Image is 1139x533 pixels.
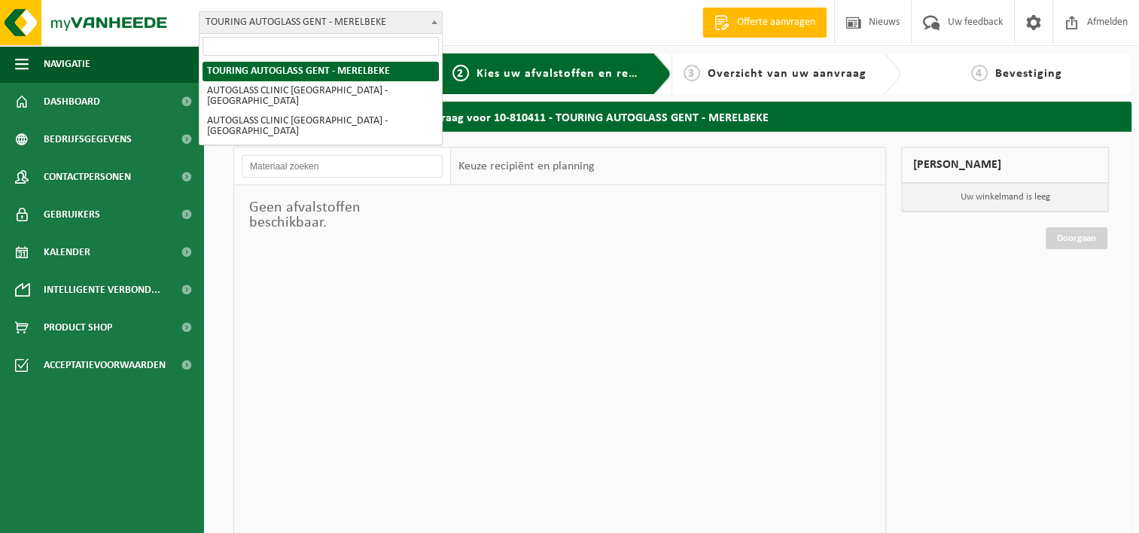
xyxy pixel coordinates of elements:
li: AUTOGLASS CLINIC [GEOGRAPHIC_DATA] - [GEOGRAPHIC_DATA] [203,111,439,142]
span: Kalender [44,233,90,271]
span: TOURING AUTOGLASS GENT - MERELBEKE [199,11,443,34]
span: Contactpersonen [44,158,131,196]
span: Bevestiging [995,68,1062,80]
span: Acceptatievoorwaarden [44,346,166,384]
span: Overzicht van uw aanvraag [708,68,866,80]
p: Uw winkelmand is leeg [902,183,1108,212]
span: 3 [684,65,700,81]
span: Bedrijfsgegevens [44,120,132,158]
span: Intelligente verbond... [44,271,160,309]
span: Navigatie [44,45,90,83]
li: AUTOGLASS CLINIC [GEOGRAPHIC_DATA] - [GEOGRAPHIC_DATA] [203,81,439,111]
span: 4 [971,65,988,81]
li: TOURING AUTOGLASS GENT - MERELBEKE [203,62,439,81]
span: Offerte aanvragen [733,15,819,30]
div: Keuze recipiënt en planning [451,148,601,185]
a: Offerte aanvragen [702,8,827,38]
div: [PERSON_NAME] [901,147,1109,183]
div: Geen afvalstoffen beschikbaar. [234,185,451,245]
span: Kies uw afvalstoffen en recipiënten [477,68,684,80]
span: Product Shop [44,309,112,346]
span: Gebruikers [44,196,100,233]
span: Dashboard [44,83,100,120]
input: Materiaal zoeken [242,155,443,178]
h2: Kies uw afvalstoffen en recipiënten - aanvraag voor 10-810411 - TOURING AUTOGLASS GENT - MERELBEKE [211,102,1131,131]
span: TOURING AUTOGLASS GENT - MERELBEKE [199,12,442,33]
a: Doorgaan [1046,227,1107,249]
span: 2 [452,65,469,81]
